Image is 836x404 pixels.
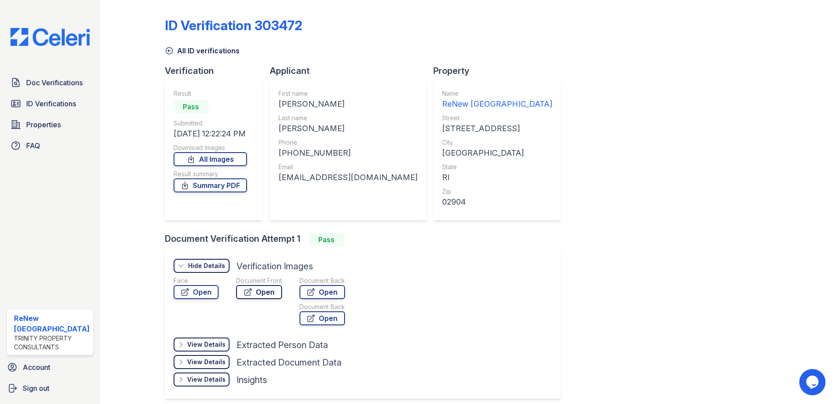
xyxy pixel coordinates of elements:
div: Trinity Property Consultants [14,334,90,352]
div: ReNew [GEOGRAPHIC_DATA] [442,98,552,110]
div: Pass [309,233,344,247]
div: Face [174,276,219,285]
div: RI [442,171,552,184]
a: Open [174,285,219,299]
div: Email [279,163,418,171]
div: Download Images [174,143,247,152]
div: Submitted [174,119,247,128]
a: Summary PDF [174,178,247,192]
span: FAQ [26,140,40,151]
div: Pass [174,100,209,114]
a: Properties [7,116,93,133]
div: Verification [165,65,270,77]
a: Sign out [3,380,97,397]
div: View Details [187,375,226,384]
span: Doc Verifications [26,77,83,88]
div: View Details [187,340,226,349]
div: Document Front [236,276,282,285]
a: All ID verifications [165,45,240,56]
div: Extracted Document Data [237,356,341,369]
div: City [442,138,552,147]
a: Name ReNew [GEOGRAPHIC_DATA] [442,89,552,110]
div: Extracted Person Data [237,339,328,351]
div: Result [174,89,247,98]
div: [GEOGRAPHIC_DATA] [442,147,552,159]
div: View Details [187,358,226,366]
div: Verification Images [237,260,313,272]
div: Result summary [174,170,247,178]
span: Sign out [23,383,49,394]
div: Insights [237,374,267,386]
div: Last name [279,114,418,122]
div: Name [442,89,552,98]
a: Open [236,285,282,299]
div: Street [442,114,552,122]
div: Zip [442,187,552,196]
span: Properties [26,119,61,130]
div: 02904 [442,196,552,208]
a: Account [3,359,97,376]
a: Open [300,311,345,325]
span: Account [23,362,50,373]
div: Document Back [300,276,345,285]
div: [PERSON_NAME] [279,98,418,110]
img: CE_Logo_Blue-a8612792a0a2168367f1c8372b55b34899dd931a85d93a1a3d3e32e68fde9ad4.png [3,28,97,46]
div: Applicant [270,65,433,77]
iframe: chat widget [799,369,827,395]
a: ID Verifications [7,95,93,112]
div: Property [433,65,568,77]
div: [PERSON_NAME] [279,122,418,135]
div: Hide Details [188,261,225,270]
span: ID Verifications [26,98,76,109]
div: ID Verification 303472 [165,17,303,33]
a: FAQ [7,137,93,154]
div: First name [279,89,418,98]
div: Document Back [300,303,345,311]
div: [EMAIL_ADDRESS][DOMAIN_NAME] [279,171,418,184]
div: [PHONE_NUMBER] [279,147,418,159]
div: Phone [279,138,418,147]
a: All Images [174,152,247,166]
div: [STREET_ADDRESS] [442,122,552,135]
a: Doc Verifications [7,74,93,91]
div: ReNew [GEOGRAPHIC_DATA] [14,313,90,334]
a: Open [300,285,345,299]
div: [DATE] 12:22:24 PM [174,128,247,140]
div: Document Verification Attempt 1 [165,233,568,247]
div: State [442,163,552,171]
